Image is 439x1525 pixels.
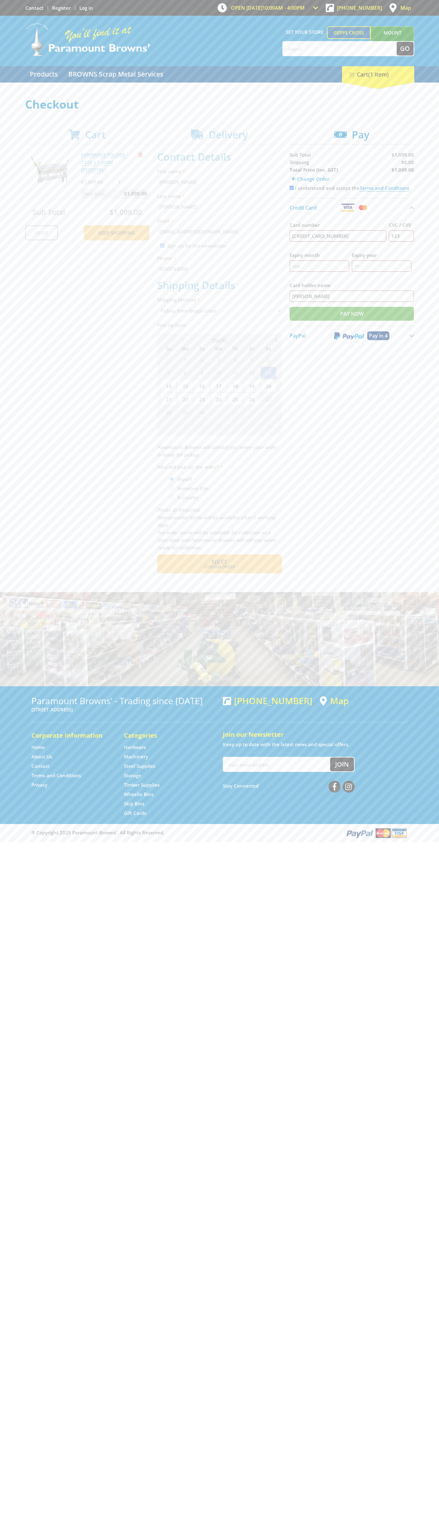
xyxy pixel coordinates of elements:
a: Mount [PERSON_NAME] [371,26,414,50]
span: Pay in 4 [369,332,388,339]
h5: Categories [124,731,204,740]
input: Search [283,42,397,56]
a: Go to the Contact page [31,763,49,769]
a: Go to the Home page [31,744,45,751]
a: Go to the Machinery page [124,753,148,760]
input: Pay Now [290,307,414,321]
img: PayPal [334,332,364,340]
a: Go to the About Us page [31,753,52,760]
span: PayPal [290,332,306,339]
span: Pay [352,128,369,141]
a: Go to the Privacy page [31,782,47,788]
p: [STREET_ADDRESS] [31,706,217,713]
label: Card number [290,221,387,229]
p: Keep up to date with the latest news and special offers. [223,741,408,748]
button: PayPal Pay in 4 [290,326,414,345]
button: Go [397,42,414,56]
span: $0.00 [401,159,414,165]
span: $1,099.00 [392,152,414,158]
label: Expiry year [352,251,411,259]
div: Stay Connected [223,778,355,793]
h5: Corporate Information [31,731,111,740]
span: (1 item) [368,71,389,78]
label: I understand and accept the [295,185,409,191]
a: Go to the Gift Cards page [124,810,146,816]
a: Go to the Terms and Conditions page [31,772,81,779]
a: Log in [79,5,93,11]
a: Go to the BROWNS Scrap Metal Services page [64,66,168,83]
span: OPEN [DATE] [231,4,305,11]
button: Join [330,757,354,771]
a: Go to the Products page [25,66,62,83]
a: Go to the Steel Supplies page [124,763,155,769]
h5: Join our Newsletter [223,730,408,739]
span: Set your store [282,26,327,38]
a: Gepps Cross [327,26,371,39]
a: Go to the Timber Supplies page [124,782,160,788]
div: [PHONE_NUMBER] [223,696,312,706]
span: Sub Total [290,152,311,158]
span: Change Order [297,176,329,182]
span: 10:00am - 4:00pm [262,4,305,11]
div: ® Copyright 2025 Paramount Browns'. All Rights Reserved. [25,827,414,839]
a: Go to the registration page [52,5,71,11]
a: Go to the Storage page [124,772,141,779]
input: Your email address [223,757,330,771]
strong: $1,099.00 [392,167,414,173]
button: Credit Card [290,198,414,217]
a: Go to the Wheelie Bins page [124,791,153,798]
img: Paramount Browns' [25,22,151,57]
a: Go to the Hardware page [124,744,146,751]
div: Cart [342,66,414,83]
img: Mastercard [357,204,368,211]
label: Expiry month [290,251,349,259]
a: Change Order [290,174,331,184]
img: Visa [341,204,355,211]
img: PayPal, Mastercard, Visa accepted [345,827,408,839]
span: Credit Card [290,204,317,211]
a: Terms and Conditions [360,185,409,191]
h3: Paramount Browns' - Trading since [DATE] [31,696,217,706]
input: YY [352,260,411,272]
h1: Checkout [25,98,414,111]
input: MM [290,260,349,272]
label: Card holder name [290,281,414,289]
a: Go to the Skip Bins page [124,800,144,807]
input: Please accept the terms and conditions. [290,186,294,190]
a: View a map of Gepps Cross location [320,696,349,706]
span: Shipping [290,159,309,165]
strong: Total Price (inc. GST) [290,167,338,173]
label: CVC / CVV [389,221,414,229]
a: Go to the Contact page [25,5,43,11]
